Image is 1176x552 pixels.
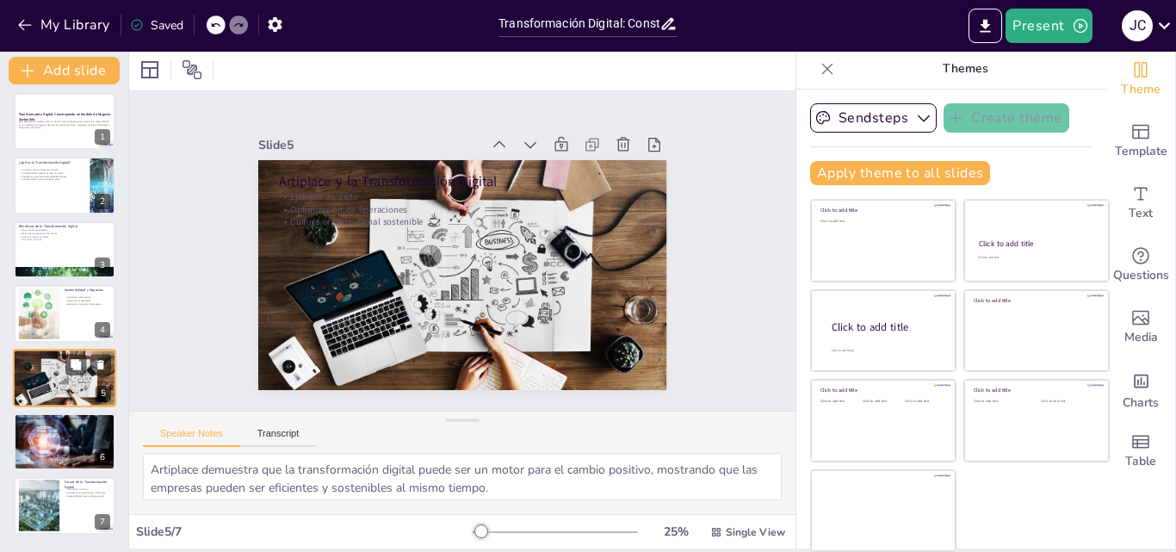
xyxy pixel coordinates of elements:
div: 7 [14,477,115,534]
p: ¿Qué es la Transformación Digital? [19,160,85,165]
p: Adaptación a expectativas cambiantes [65,492,110,495]
div: Click to add title [974,387,1097,394]
div: Click to add title [820,207,944,214]
div: 4 [95,322,110,338]
span: Table [1125,452,1156,471]
p: La digitalización mejora el valor al cliente [19,171,85,175]
button: My Library [13,11,117,39]
p: Artiplace y la Transformación Digital [18,351,111,357]
p: Ejemplo de éxito [18,357,111,360]
div: 5 [13,349,116,407]
button: Speaker Notes [143,428,240,447]
p: La transformación digital es integral [19,168,85,171]
div: 2 [95,194,110,209]
span: Text [1129,204,1153,223]
div: Slide 5 [444,349,667,365]
span: Position [182,59,202,80]
div: Add images, graphics, shapes or video [1106,296,1175,358]
button: Present [1006,9,1092,43]
span: Media [1124,328,1158,347]
button: Transcript [240,428,317,447]
span: Theme [1121,80,1161,99]
div: Get real-time input from your audience [1106,234,1175,296]
span: Single View [726,525,785,539]
p: Digitalización de procesos [19,425,110,428]
p: Optimización de operaciones [18,359,111,363]
button: Add slide [9,57,120,84]
p: Innovación continua [19,238,110,241]
div: Change the overall theme [1106,48,1175,110]
p: Optimización de operaciones [278,286,646,299]
div: 2 [14,157,115,214]
p: Generated with [URL] [19,127,110,130]
p: Imperativo empresarial [65,296,110,300]
div: Layout [136,56,164,84]
p: Cultura organizacional sostenible [278,274,646,287]
p: Futuro de la Transformación Digital [65,481,110,490]
div: Click to add text [905,400,944,404]
div: 5 [96,386,111,401]
button: Apply theme to all slides [810,161,990,185]
div: Click to add text [1041,400,1095,404]
span: Template [1115,142,1167,161]
div: Click to add text [974,400,1028,404]
p: Mejora de la experiencia del cliente [19,232,110,235]
button: Delete Slide [90,354,111,375]
div: Click to add title [832,319,942,334]
div: 3 [95,257,110,273]
div: Click to add title [820,387,944,394]
input: Insert title [498,11,659,36]
div: 1 [14,93,115,150]
p: Mejora de la reputación [65,300,110,303]
p: Sostenibilidad como enfoque central [65,494,110,498]
p: Innovación continua [65,488,110,492]
button: Duplicate Slide [65,354,86,375]
p: Themes [841,48,1089,90]
p: Colaboración con socios sostenibles [19,431,110,434]
textarea: Artiplace demuestra que la transformación digital puede ser un motor para el cambio positivo, mos... [143,453,782,500]
div: Click to add text [820,220,944,224]
button: J C [1122,9,1153,43]
span: Charts [1123,394,1159,412]
button: Sendsteps [810,103,937,133]
div: Add text boxes [1106,172,1175,234]
div: 7 [95,514,110,530]
div: 6 [14,413,115,470]
div: Click to add text [863,400,901,404]
div: J C [1122,10,1153,41]
div: Click to add title [979,239,1093,249]
button: Create theme [944,103,1069,133]
p: Cultura organizacional sostenible [18,363,111,366]
div: Saved [130,17,183,34]
div: 1 [95,129,110,145]
div: Click to add title [974,297,1097,304]
p: Artiplace y la Transformación Digital [278,311,646,330]
div: Add a table [1106,420,1175,482]
button: Export to PowerPoint [969,9,1002,43]
p: Competitividad en la economía actual [19,177,85,181]
p: Reducción de costos a largo plazo [65,302,110,306]
div: 25 % [655,524,696,540]
strong: Transformación Digital: Construyendo un Modelo de Negocio Sostenible [19,112,110,121]
p: Sostenibilidad y Negocios [65,288,110,293]
div: Click to add text [978,256,1092,260]
p: Beneficios de la Transformación Digital [19,224,110,229]
p: Adaptación a las demandas [PERSON_NAME] [19,174,85,177]
div: Add ready made slides [1106,110,1175,172]
div: Click to add body [832,348,940,352]
div: 3 [14,221,115,278]
p: Esta presentación explora cómo la transformación digital puede impulsar la sostenibilidad en los ... [19,121,110,127]
p: Uso de datos en la toma de decisiones [19,427,110,431]
span: Questions [1113,266,1169,285]
div: Click to add text [820,400,859,404]
div: Slide 5 / 7 [136,524,473,540]
p: Estrategias para un Modelo de Negocio Sostenible [19,416,110,421]
p: Acceso a nuevos mercados [19,235,110,239]
div: Add charts and graphs [1106,358,1175,420]
p: Mayor eficiencia operativa [19,228,110,232]
div: 4 [14,285,115,342]
p: Ejemplo de éxito [278,299,646,312]
div: 6 [95,450,110,465]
